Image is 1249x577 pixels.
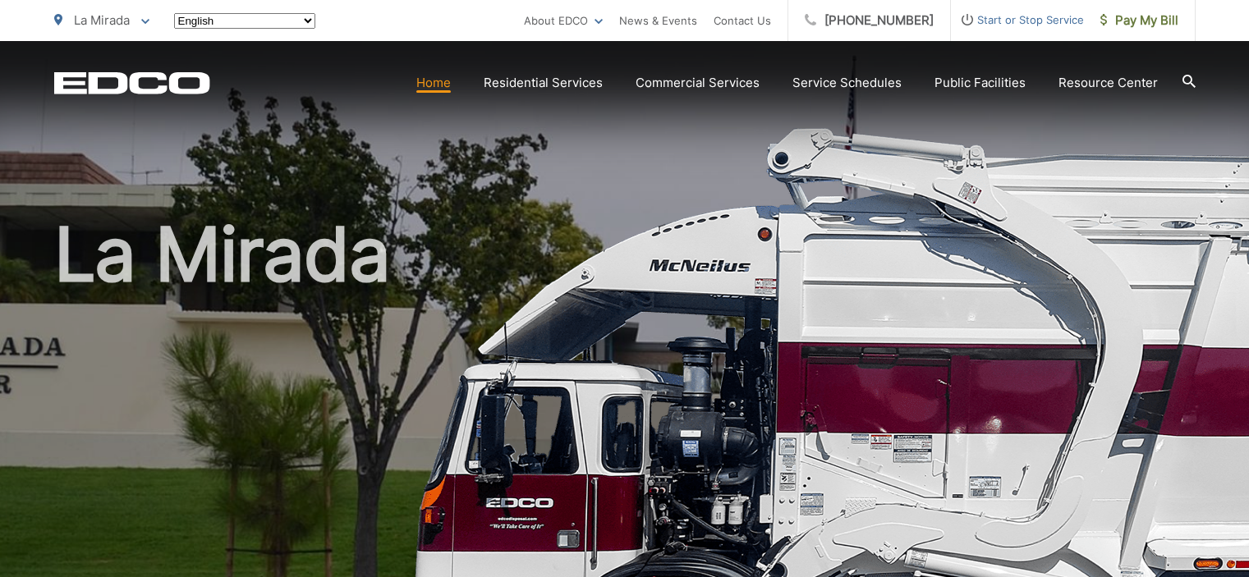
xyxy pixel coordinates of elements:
[1058,73,1158,93] a: Resource Center
[636,73,760,93] a: Commercial Services
[174,13,315,29] select: Select a language
[619,11,697,30] a: News & Events
[54,71,210,94] a: EDCD logo. Return to the homepage.
[792,73,902,93] a: Service Schedules
[74,12,130,28] span: La Mirada
[934,73,1026,93] a: Public Facilities
[1100,11,1178,30] span: Pay My Bill
[484,73,603,93] a: Residential Services
[416,73,451,93] a: Home
[714,11,771,30] a: Contact Us
[524,11,603,30] a: About EDCO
